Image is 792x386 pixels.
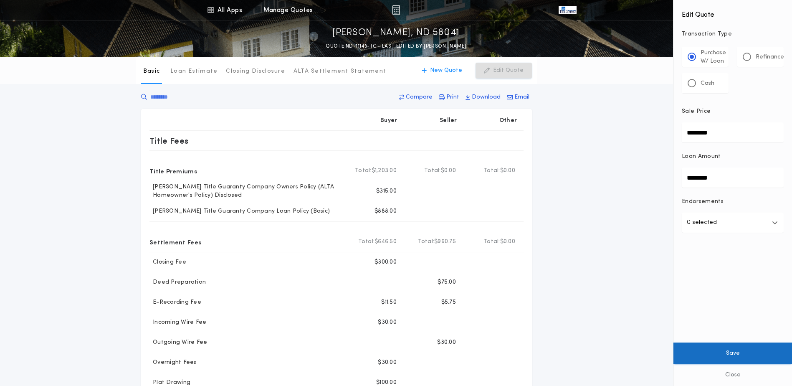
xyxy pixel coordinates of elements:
[332,26,460,40] p: [PERSON_NAME], ND 58041
[294,67,386,76] p: ALTA Settlement Statement
[682,30,784,38] p: Transaction Type
[381,298,397,307] p: $11.50
[372,167,397,175] span: $1,203.00
[406,93,433,102] p: Compare
[434,238,456,246] span: $960.75
[441,298,456,307] p: $5.75
[500,167,515,175] span: $0.00
[682,168,784,188] input: Loan Amount
[149,235,201,249] p: Settlement Fees
[149,338,207,347] p: Outgoing Wire Fee
[149,278,206,287] p: Deed Preparation
[149,258,186,267] p: Closing Fee
[149,164,197,178] p: Title Premiums
[378,358,397,367] p: $30.00
[682,198,784,206] p: Endorsements
[514,93,529,102] p: Email
[476,63,532,79] button: Edit Quote
[149,134,189,147] p: Title Fees
[504,90,532,105] button: Email
[374,207,397,216] p: $888.00
[441,167,456,175] span: $0.00
[149,183,344,200] p: [PERSON_NAME] Title Guaranty Company Owners Policy (ALTA Homeowner's Policy) Disclosed
[355,167,372,175] b: Total:
[378,318,397,327] p: $30.00
[418,238,435,246] b: Total:
[424,167,441,175] b: Total:
[438,278,456,287] p: $75.00
[701,49,726,66] p: Purchase W/ Loan
[430,66,462,75] p: New Quote
[446,93,459,102] p: Print
[682,5,784,20] h4: Edit Quote
[701,79,714,88] p: Cash
[374,238,397,246] span: $646.50
[440,117,457,125] p: Seller
[376,187,397,196] p: $315.00
[149,358,197,367] p: Overnight Fees
[149,318,206,327] p: Incoming Wire Fee
[226,67,285,76] p: Closing Disclosure
[559,6,576,14] img: vs-icon
[682,152,721,161] p: Loan Amount
[358,238,375,246] b: Total:
[397,90,435,105] button: Compare
[374,258,397,267] p: $300.00
[687,218,717,228] p: 0 selected
[170,67,218,76] p: Loan Estimate
[483,238,500,246] b: Total:
[143,67,160,76] p: Basic
[380,117,397,125] p: Buyer
[493,66,524,75] p: Edit Quote
[436,90,462,105] button: Print
[682,107,711,116] p: Sale Price
[149,207,330,216] p: [PERSON_NAME] Title Guaranty Company Loan Policy (Basic)
[483,167,500,175] b: Total:
[437,338,456,347] p: $30.00
[673,364,792,386] button: Close
[756,53,784,61] p: Refinance
[326,42,466,51] p: QUOTE ND-11143-TC - LAST EDITED BY [PERSON_NAME]
[499,117,517,125] p: Other
[149,298,201,307] p: E-Recording Fee
[463,90,503,105] button: Download
[500,238,515,246] span: $0.00
[682,122,784,142] input: Sale Price
[673,343,792,364] button: Save
[392,5,400,15] img: img
[682,213,784,233] button: 0 selected
[413,63,471,79] button: New Quote
[472,93,501,102] p: Download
